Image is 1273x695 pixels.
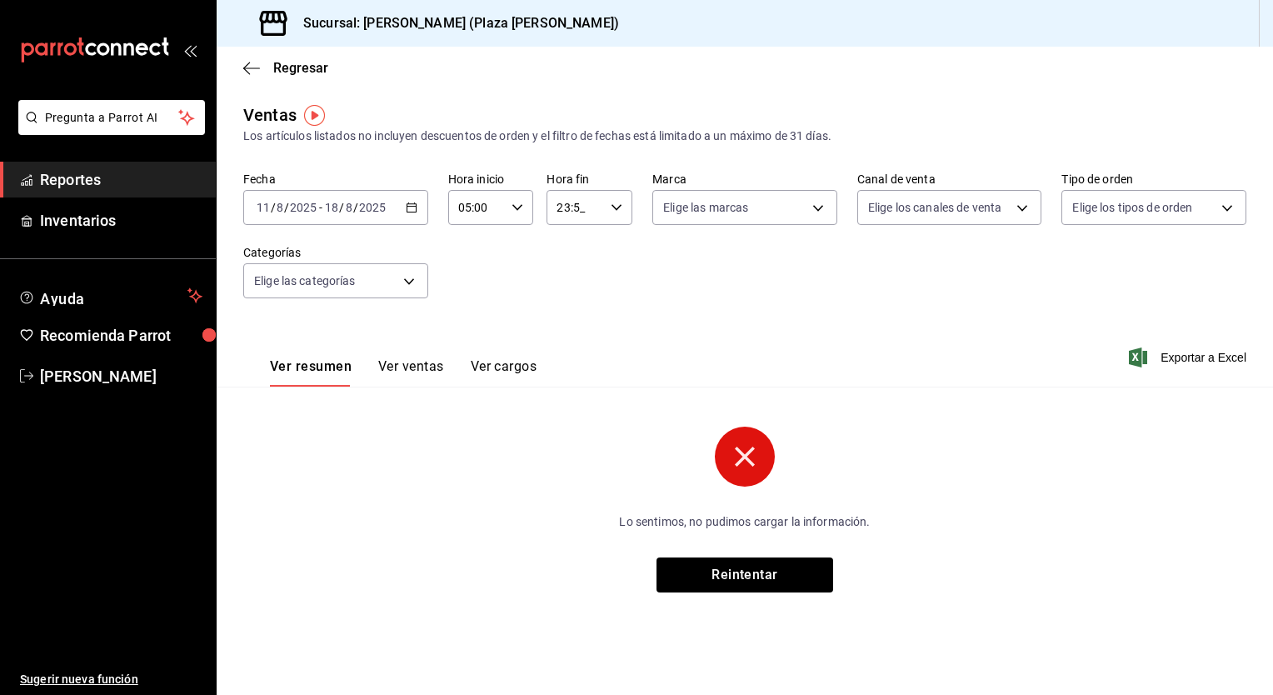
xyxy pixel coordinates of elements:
[339,201,344,214] span: /
[448,173,534,185] label: Hora inicio
[345,201,353,214] input: --
[378,358,444,387] button: Ver ventas
[868,199,1001,216] span: Elige los canales de venta
[40,365,202,387] span: [PERSON_NAME]
[45,109,179,127] span: Pregunta a Parrot AI
[1061,173,1246,185] label: Tipo de orden
[273,60,328,76] span: Regresar
[1072,199,1192,216] span: Elige los tipos de orden
[304,105,325,126] img: Tooltip marker
[324,201,339,214] input: --
[256,201,271,214] input: --
[270,358,352,387] button: Ver resumen
[271,201,276,214] span: /
[276,201,284,214] input: --
[663,199,748,216] span: Elige las marcas
[290,13,619,33] h3: Sucursal: [PERSON_NAME] (Plaza [PERSON_NAME])
[243,173,428,185] label: Fecha
[857,173,1042,185] label: Canal de venta
[270,358,537,387] div: navigation tabs
[243,247,428,258] label: Categorías
[243,60,328,76] button: Regresar
[471,358,537,387] button: Ver cargos
[18,100,205,135] button: Pregunta a Parrot AI
[284,201,289,214] span: /
[40,324,202,347] span: Recomienda Parrot
[515,513,975,531] p: Lo sentimos, no pudimos cargar la información.
[254,272,356,289] span: Elige las categorías
[353,201,358,214] span: /
[183,43,197,57] button: open_drawer_menu
[243,127,1246,145] div: Los artículos listados no incluyen descuentos de orden y el filtro de fechas está limitado a un m...
[358,201,387,214] input: ----
[40,209,202,232] span: Inventarios
[20,671,202,688] span: Sugerir nueva función
[289,201,317,214] input: ----
[319,201,322,214] span: -
[652,173,837,185] label: Marca
[243,102,297,127] div: Ventas
[40,168,202,191] span: Reportes
[40,286,181,306] span: Ayuda
[12,121,205,138] a: Pregunta a Parrot AI
[547,173,632,185] label: Hora fin
[1132,347,1246,367] button: Exportar a Excel
[656,557,833,592] button: Reintentar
